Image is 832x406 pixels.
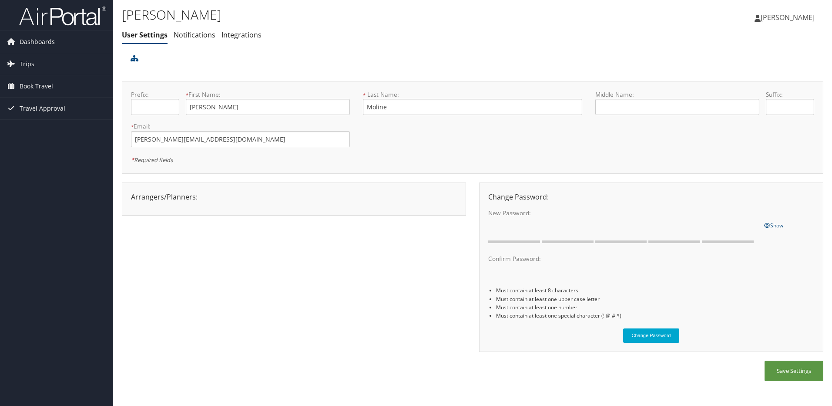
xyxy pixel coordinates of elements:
[595,90,759,99] label: Middle Name:
[488,254,758,263] label: Confirm Password:
[363,90,582,99] label: Last Name:
[496,295,814,303] li: Must contain at least one upper case letter
[496,286,814,294] li: Must contain at least 8 characters
[764,222,783,229] span: Show
[20,98,65,119] span: Travel Approval
[186,90,350,99] label: First Name:
[20,53,34,75] span: Trips
[766,90,814,99] label: Suffix:
[131,90,179,99] label: Prefix:
[131,122,350,131] label: Email:
[496,303,814,311] li: Must contain at least one number
[19,6,106,26] img: airportal-logo.png
[623,328,680,343] button: Change Password
[122,30,168,40] a: User Settings
[761,13,815,22] span: [PERSON_NAME]
[122,6,590,24] h1: [PERSON_NAME]
[221,30,262,40] a: Integrations
[124,192,463,202] div: Arrangers/Planners:
[764,220,783,230] a: Show
[174,30,215,40] a: Notifications
[755,4,823,30] a: [PERSON_NAME]
[482,192,821,202] div: Change Password:
[765,361,823,381] button: Save Settings
[20,31,55,53] span: Dashboards
[488,209,758,217] label: New Password:
[20,75,53,97] span: Book Travel
[496,311,814,320] li: Must contain at least one special character (! @ # $)
[131,156,173,164] em: Required fields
